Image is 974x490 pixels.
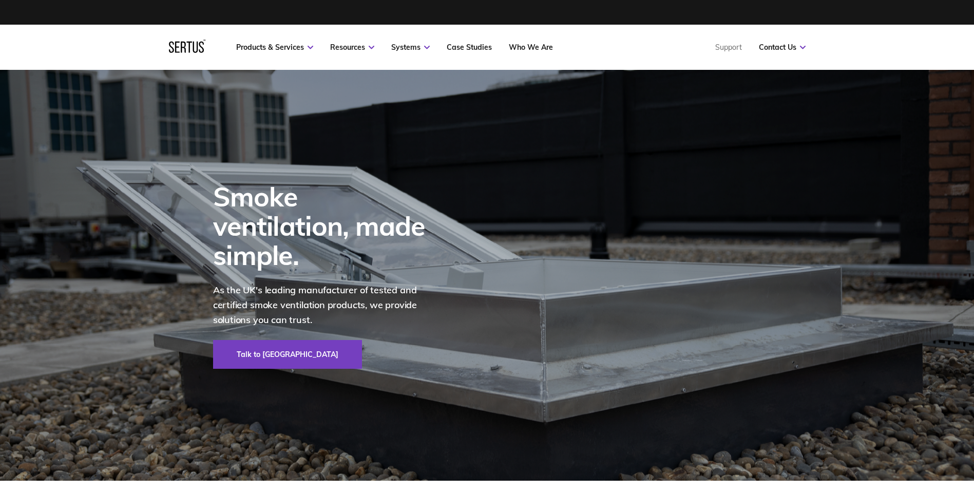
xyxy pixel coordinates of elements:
a: Products & Services [236,43,313,52]
a: Support [715,43,742,52]
a: Systems [391,43,430,52]
a: Talk to [GEOGRAPHIC_DATA] [213,340,362,369]
a: Resources [330,43,374,52]
div: Smoke ventilation, made simple. [213,182,439,270]
a: Contact Us [759,43,806,52]
iframe: Chat Widget [923,441,974,490]
p: As the UK's leading manufacturer of tested and certified smoke ventilation products, we provide s... [213,283,439,327]
a: Who We Are [509,43,553,52]
a: Case Studies [447,43,492,52]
